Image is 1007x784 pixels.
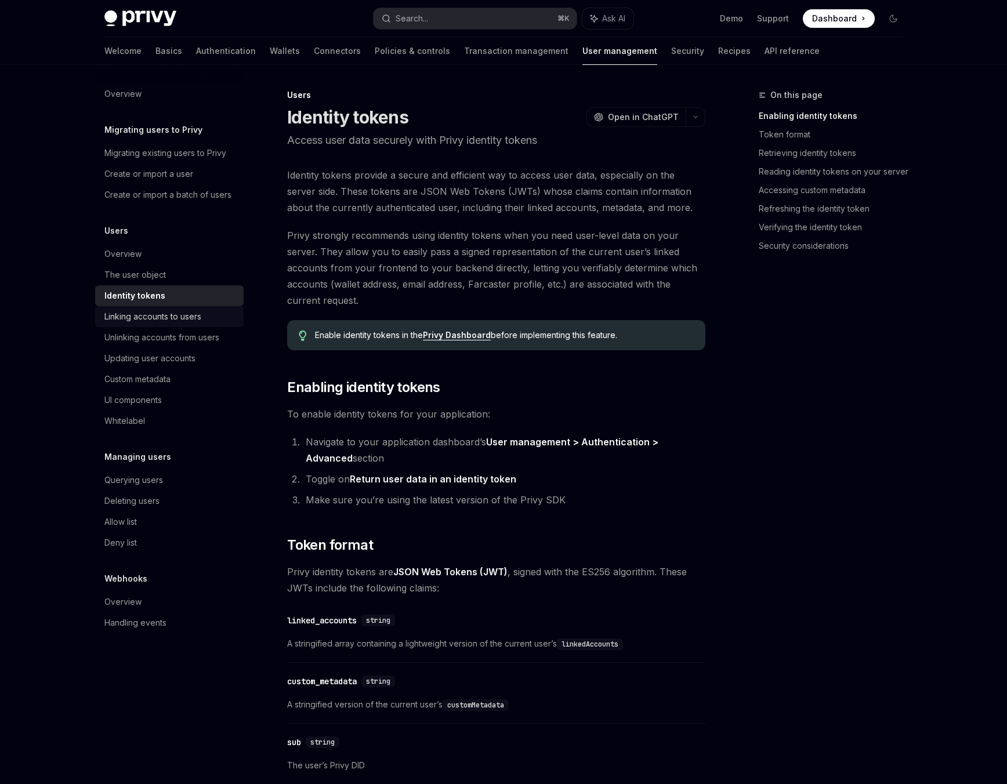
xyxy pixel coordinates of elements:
[95,143,244,164] a: Migrating existing users to Privy
[287,132,705,148] p: Access user data securely with Privy identity tokens
[557,14,570,23] span: ⌘ K
[95,244,244,264] a: Overview
[104,595,142,609] div: Overview
[770,88,823,102] span: On this page
[104,450,171,464] h5: Managing users
[104,393,162,407] div: UI components
[104,536,137,550] div: Deny list
[95,411,244,431] a: Whitelabel
[759,199,912,218] a: Refreshing the identity token
[104,616,166,630] div: Handling events
[287,406,705,422] span: To enable identity tokens for your application:
[104,331,219,344] div: Unlinking accounts from users
[287,758,705,772] span: The user’s Privy DID
[759,237,912,255] a: Security considerations
[95,285,244,306] a: Identity tokens
[315,329,694,341] span: Enable identity tokens in the before implementing this feature.
[95,327,244,348] a: Unlinking accounts from users
[104,167,193,181] div: Create or import a user
[104,414,145,428] div: Whitelabel
[586,107,686,127] button: Open in ChatGPT
[95,84,244,104] a: Overview
[104,473,163,487] div: Querying users
[350,473,516,485] strong: Return user data in an identity token
[287,167,705,216] span: Identity tokens provide a secure and efficient way to access user data, especially on the server ...
[287,698,705,712] span: A stringified version of the current user’s
[104,351,195,365] div: Updating user accounts
[287,89,705,101] div: Users
[104,310,201,324] div: Linking accounts to users
[95,491,244,511] a: Deleting users
[759,107,912,125] a: Enabling identity tokens
[287,227,705,308] span: Privy strongly recommends using identity tokens when you need user-level data on your server. The...
[95,184,244,205] a: Create or import a batch of users
[95,390,244,411] a: UI components
[759,125,912,144] a: Token format
[443,699,509,711] code: customMetadata
[718,37,751,65] a: Recipes
[393,566,508,578] a: JSON Web Tokens (JWT)
[557,638,623,650] code: linkedAccounts
[104,268,166,282] div: The user object
[720,13,743,24] a: Demo
[287,676,357,687] div: custom_metadata
[104,247,142,261] div: Overview
[287,637,705,651] span: A stringified array containing a lightweight version of the current user’s
[287,736,301,748] div: sub
[314,37,361,65] a: Connectors
[95,306,244,327] a: Linking accounts to users
[104,224,128,238] h5: Users
[95,369,244,390] a: Custom metadata
[671,37,704,65] a: Security
[423,330,491,340] a: Privy Dashboard
[287,564,705,596] span: Privy identity tokens are , signed with the ES256 algorithm. These JWTs include the following cla...
[95,348,244,369] a: Updating user accounts
[608,111,679,123] span: Open in ChatGPT
[287,536,373,554] span: Token format
[302,492,705,508] li: Make sure you’re using the latest version of the Privy SDK
[287,378,440,397] span: Enabling identity tokens
[302,471,705,487] li: Toggle on
[270,37,300,65] a: Wallets
[396,12,428,26] div: Search...
[104,123,202,137] h5: Migrating users to Privy
[104,87,142,101] div: Overview
[310,738,335,747] span: string
[104,10,176,27] img: dark logo
[759,181,912,199] a: Accessing custom metadata
[812,13,857,24] span: Dashboard
[104,188,231,202] div: Create or import a batch of users
[104,572,147,586] h5: Webhooks
[757,13,789,24] a: Support
[95,264,244,285] a: The user object
[374,8,577,29] button: Search...⌘K
[104,37,142,65] a: Welcome
[95,164,244,184] a: Create or import a user
[464,37,568,65] a: Transaction management
[759,218,912,237] a: Verifying the identity token
[95,612,244,633] a: Handling events
[884,9,903,28] button: Toggle dark mode
[95,511,244,532] a: Allow list
[155,37,182,65] a: Basics
[582,8,633,29] button: Ask AI
[759,144,912,162] a: Retrieving identity tokens
[104,372,171,386] div: Custom metadata
[104,494,160,508] div: Deleting users
[104,515,137,529] div: Allow list
[95,470,244,491] a: Querying users
[104,289,165,303] div: Identity tokens
[803,9,875,28] a: Dashboard
[759,162,912,181] a: Reading identity tokens on your server
[302,434,705,466] li: Navigate to your application dashboard’s section
[196,37,256,65] a: Authentication
[287,107,408,128] h1: Identity tokens
[765,37,820,65] a: API reference
[95,591,244,612] a: Overview
[602,13,625,24] span: Ask AI
[104,146,226,160] div: Migrating existing users to Privy
[299,331,307,341] svg: Tip
[287,615,357,626] div: linked_accounts
[582,37,657,65] a: User management
[366,677,390,686] span: string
